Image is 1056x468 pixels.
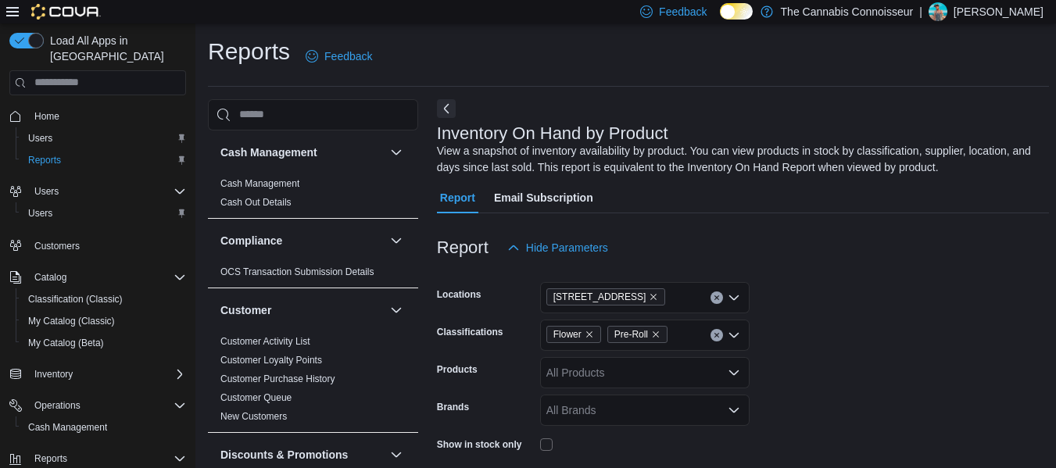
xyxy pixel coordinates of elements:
span: Load All Apps in [GEOGRAPHIC_DATA] [44,33,186,64]
h3: Compliance [220,233,282,248]
span: Users [22,204,186,223]
p: [PERSON_NAME] [954,2,1043,21]
span: Pre-Roll [607,326,668,343]
span: Cash Out Details [220,196,292,209]
button: Customer [387,301,406,320]
button: Next [437,99,456,118]
h3: Customer [220,302,271,318]
button: Remove Pre-Roll from selection in this group [651,330,660,339]
a: Cash Management [22,418,113,437]
h3: Cash Management [220,145,317,160]
a: Customers [28,237,86,255]
span: Customer Queue [220,391,292,404]
span: Classification (Classic) [28,293,123,305]
span: Email Subscription [494,182,593,213]
label: Locations [437,288,481,301]
p: | [919,2,922,21]
span: [STREET_ADDRESS] [553,289,646,305]
span: Reports [28,154,61,166]
button: Compliance [220,233,384,248]
span: Operations [34,399,81,412]
a: Users [22,204,59,223]
button: Customer [220,302,384,318]
h3: Discounts & Promotions [220,447,348,463]
button: Inventory [3,363,192,385]
button: Cash Management [387,143,406,162]
span: Inventory [28,365,186,384]
span: Flower [553,327,582,342]
span: Flower [546,326,601,343]
button: My Catalog (Classic) [16,310,192,332]
span: Users [34,185,59,198]
div: Customer [208,332,418,432]
a: Customer Queue [220,392,292,403]
span: Cash Management [28,421,107,434]
span: New Customers [220,410,287,423]
span: Customer Activity List [220,335,310,348]
a: My Catalog (Classic) [22,312,121,330]
a: Cash Management [220,178,299,189]
button: Discounts & Promotions [220,447,384,463]
span: My Catalog (Classic) [22,312,186,330]
button: Home [3,105,192,127]
button: Discounts & Promotions [387,445,406,464]
button: Cash Management [16,416,192,438]
button: Open list of options [728,291,740,304]
span: My Catalog (Classic) [28,315,115,327]
span: OCS Transaction Submission Details [220,266,374,278]
button: Remove 2-1874 Scugog Street from selection in this group [649,292,658,302]
span: Operations [28,396,186,415]
span: Home [28,106,186,126]
span: Reports [28,449,186,468]
a: Classification (Classic) [22,290,129,309]
button: Cash Management [220,145,384,160]
button: Clear input [711,291,723,304]
label: Show in stock only [437,438,522,451]
button: Classification (Classic) [16,288,192,310]
button: Remove Flower from selection in this group [585,330,594,339]
button: Reports [28,449,73,468]
a: My Catalog (Beta) [22,334,110,352]
button: Operations [28,396,87,415]
span: Feedback [324,48,372,64]
img: Cova [31,4,101,20]
a: Users [22,129,59,148]
button: Users [16,127,192,149]
p: The Cannabis Connoisseur [781,2,914,21]
span: Home [34,110,59,123]
span: Users [28,207,52,220]
button: Open list of options [728,404,740,416]
span: My Catalog (Beta) [28,337,104,349]
label: Products [437,363,478,376]
a: New Customers [220,411,287,422]
button: Reports [16,149,192,171]
span: My Catalog (Beta) [22,334,186,352]
button: Operations [3,395,192,416]
button: Users [28,182,65,201]
h3: Report [437,238,489,257]
a: Home [28,107,66,126]
a: Reports [22,151,67,170]
span: Cash Management [22,418,186,437]
label: Brands [437,401,469,413]
div: Compliance [208,263,418,288]
button: Compliance [387,231,406,250]
span: Customers [28,235,186,255]
span: Users [28,132,52,145]
span: Hide Parameters [526,240,608,255]
a: Customer Loyalty Points [220,355,322,366]
span: 2-1874 Scugog Street [546,288,666,305]
span: Report [440,182,475,213]
span: Classification (Classic) [22,290,186,309]
button: Clear input [711,329,723,341]
a: Feedback [299,41,378,72]
span: Customer Loyalty Points [220,354,322,366]
a: OCS Transaction Submission Details [220,266,374,277]
span: Users [22,129,186,148]
span: Feedback [659,4,707,20]
button: Catalog [3,266,192,288]
span: Users [28,182,186,201]
button: Catalog [28,268,73,287]
h1: Reports [208,36,290,67]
